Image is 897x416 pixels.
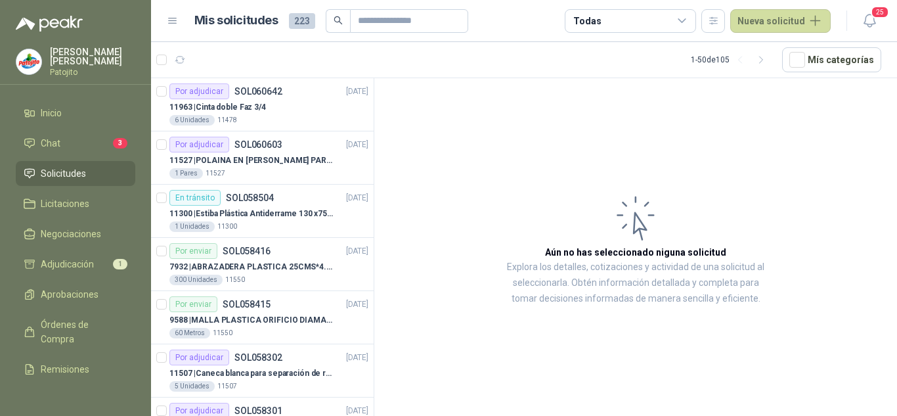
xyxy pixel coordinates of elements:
a: Chat3 [16,131,135,156]
p: 7932 | ABRAZADERA PLASTICA 25CMS*4.8MM NEGRA [169,261,333,273]
span: Licitaciones [41,196,89,211]
div: Por adjudicar [169,83,229,99]
a: En tránsitoSOL058504[DATE] 11300 |Estiba Plástica Antiderrame 130 x75 CM - Capacidad 180-200 Litr... [151,185,374,238]
div: Por enviar [169,296,217,312]
div: 1 - 50 de 105 [691,49,772,70]
div: Por adjudicar [169,350,229,365]
h1: Mis solicitudes [194,11,278,30]
a: Órdenes de Compra [16,312,135,352]
span: 25 [871,6,889,18]
img: Company Logo [16,49,41,74]
button: Nueva solicitud [730,9,831,33]
span: Adjudicación [41,257,94,271]
a: Inicio [16,101,135,126]
p: 11478 [217,115,237,126]
a: Por enviarSOL058415[DATE] 9588 |MALLA PLASTICA ORIFICIO DIAMANTE 3MM60 Metros11550 [151,291,374,344]
p: SOL060642 [234,87,282,96]
span: Inicio [41,106,62,120]
p: 11507 | Caneca blanca para separación de residuos 121 LT [169,367,333,380]
p: [DATE] [346,352,368,364]
p: [DATE] [346,85,368,98]
p: SOL058416 [223,246,271,256]
p: [PERSON_NAME] [PERSON_NAME] [50,47,135,66]
span: 223 [289,13,315,29]
a: Por adjudicarSOL060642[DATE] 11963 |Cinta doble Faz 3/46 Unidades11478 [151,78,374,131]
div: Por adjudicar [169,137,229,152]
div: 1 Unidades [169,221,215,232]
a: Remisiones [16,357,135,382]
p: SOL058301 [234,406,282,415]
p: [DATE] [346,139,368,151]
a: Licitaciones [16,191,135,216]
span: Negociaciones [41,227,101,241]
span: search [334,16,343,25]
p: SOL058415 [223,300,271,309]
p: 11963 | Cinta doble Faz 3/4 [169,101,266,114]
a: Adjudicación1 [16,252,135,277]
p: [DATE] [346,192,368,204]
p: Explora los detalles, cotizaciones y actividad de una solicitud al seleccionarla. Obtén informaci... [506,260,766,307]
p: SOL058504 [226,193,274,202]
p: Patojito [50,68,135,76]
div: Todas [573,14,601,28]
button: 25 [858,9,881,33]
p: [DATE] [346,245,368,258]
a: Solicitudes [16,161,135,186]
span: Chat [41,136,60,150]
button: Mís categorías [782,47,881,72]
span: Solicitudes [41,166,86,181]
p: [DATE] [346,298,368,311]
img: Logo peakr [16,16,83,32]
p: 11527 [206,168,225,179]
span: Órdenes de Compra [41,317,123,346]
span: Remisiones [41,362,89,377]
div: 6 Unidades [169,115,215,126]
p: 9588 | MALLA PLASTICA ORIFICIO DIAMANTE 3MM [169,314,333,327]
p: 11550 [213,328,232,338]
p: 11300 [217,221,237,232]
div: 1 Pares [169,168,203,179]
div: 60 Metros [169,328,210,338]
p: SOL060603 [234,140,282,149]
div: Por enviar [169,243,217,259]
p: 11550 [225,275,245,285]
div: 300 Unidades [169,275,223,285]
a: Por enviarSOL058416[DATE] 7932 |ABRAZADERA PLASTICA 25CMS*4.8MM NEGRA300 Unidades11550 [151,238,374,291]
a: Negociaciones [16,221,135,246]
p: SOL058302 [234,353,282,362]
p: 11527 | POLAINA EN [PERSON_NAME] PARA SOLDADOR / ADJUNTAR FICHA TECNICA [169,154,333,167]
span: Aprobaciones [41,287,98,302]
div: En tránsito [169,190,221,206]
p: 11507 [217,381,237,392]
span: 1 [113,259,127,269]
a: Por adjudicarSOL058302[DATE] 11507 |Caneca blanca para separación de residuos 121 LT5 Unidades11507 [151,344,374,398]
span: 3 [113,138,127,149]
h3: Aún no has seleccionado niguna solicitud [545,245,726,260]
p: 11300 | Estiba Plástica Antiderrame 130 x75 CM - Capacidad 180-200 Litros [169,208,333,220]
div: 5 Unidades [169,381,215,392]
a: Por adjudicarSOL060603[DATE] 11527 |POLAINA EN [PERSON_NAME] PARA SOLDADOR / ADJUNTAR FICHA TECNI... [151,131,374,185]
a: Aprobaciones [16,282,135,307]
